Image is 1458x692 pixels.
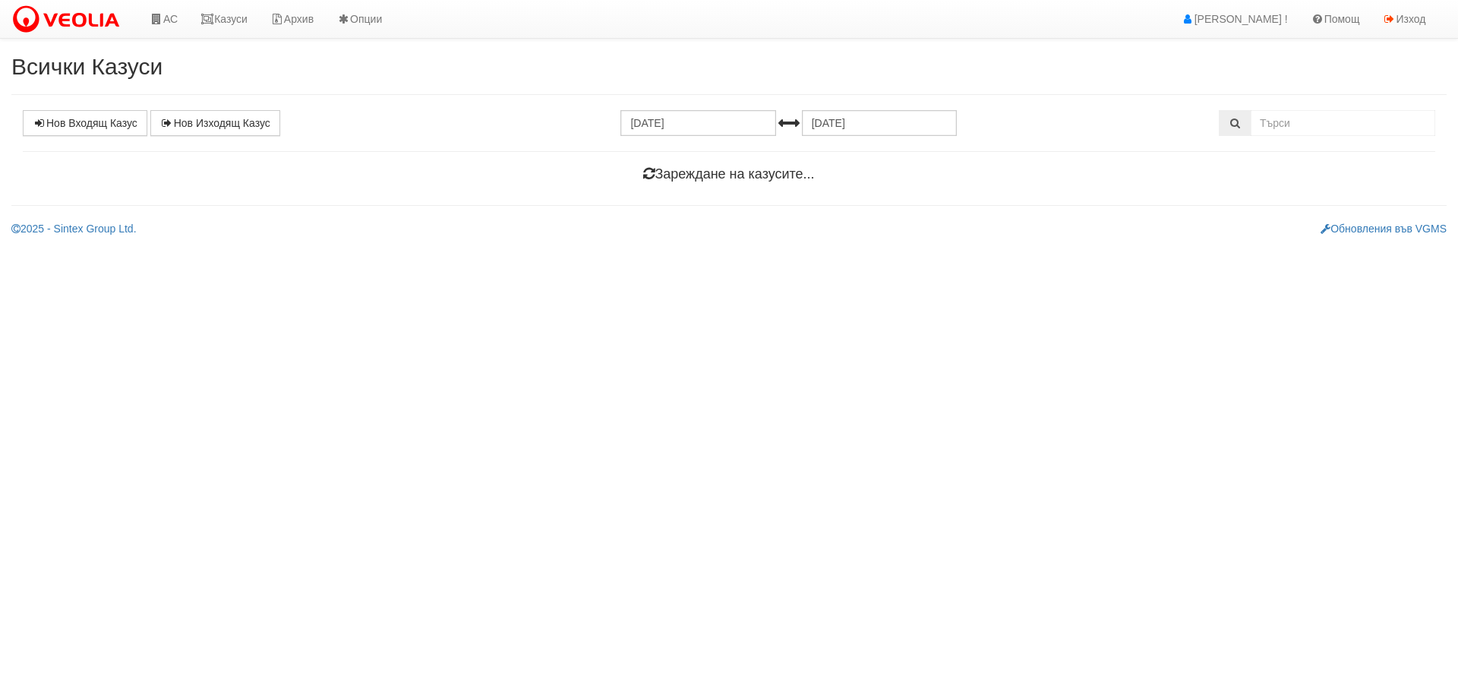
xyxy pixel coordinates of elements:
a: Нов Изходящ Казус [150,110,280,136]
a: 2025 - Sintex Group Ltd. [11,223,137,235]
input: Търсене по Идентификатор, Бл/Вх/Ап, Тип, Описание, Моб. Номер, Имейл, Файл, Коментар, [1251,110,1435,136]
a: Обновления във VGMS [1321,223,1447,235]
img: VeoliaLogo.png [11,4,127,36]
h4: Зареждане на казусите... [23,167,1435,182]
a: Нов Входящ Казус [23,110,147,136]
h2: Всички Казуси [11,54,1447,79]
